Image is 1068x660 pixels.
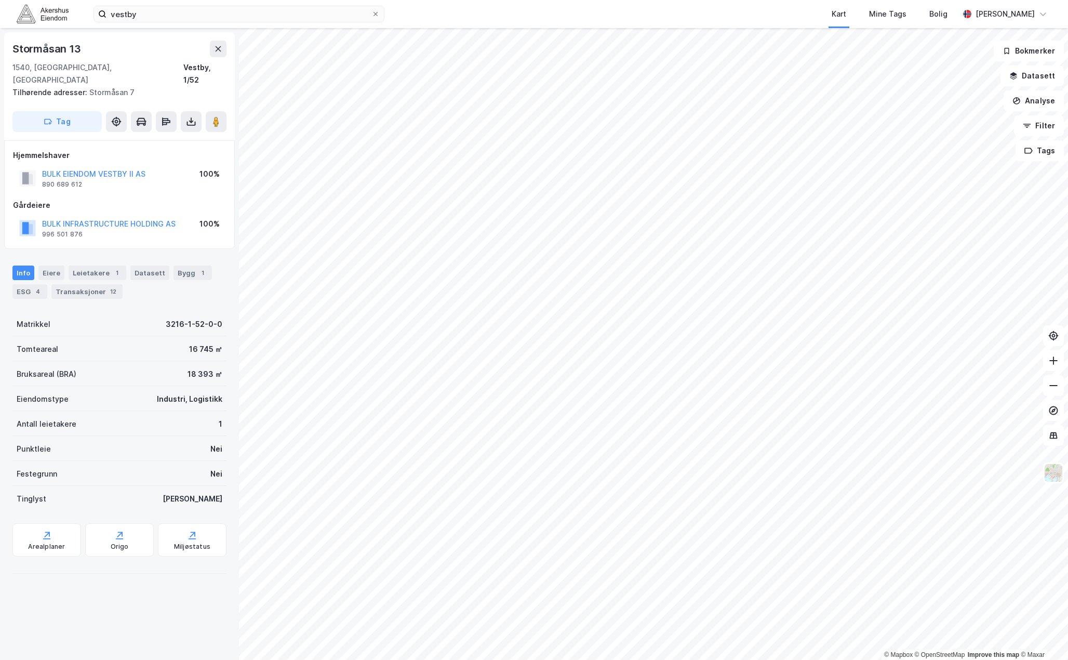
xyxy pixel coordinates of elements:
[17,393,69,405] div: Eiendomstype
[210,443,222,455] div: Nei
[17,418,76,430] div: Antall leietakere
[1044,463,1063,483] img: Z
[1016,140,1064,161] button: Tags
[130,266,169,280] div: Datasett
[915,651,965,658] a: OpenStreetMap
[17,318,50,331] div: Matrikkel
[38,266,64,280] div: Eiere
[17,5,69,23] img: akershus-eiendom-logo.9091f326c980b4bce74ccdd9f866810c.svg
[17,443,51,455] div: Punktleie
[111,543,129,551] div: Origo
[1016,610,1068,660] iframe: Chat Widget
[12,284,47,299] div: ESG
[174,543,210,551] div: Miljøstatus
[968,651,1019,658] a: Improve this map
[157,393,222,405] div: Industri, Logistikk
[1014,115,1064,136] button: Filter
[12,86,218,99] div: Stormåsan 7
[33,286,43,297] div: 4
[994,41,1064,61] button: Bokmerker
[17,343,58,355] div: Tomteareal
[197,268,208,278] div: 1
[210,468,222,480] div: Nei
[69,266,126,280] div: Leietakere
[51,284,123,299] div: Transaksjoner
[832,8,846,20] div: Kart
[163,493,222,505] div: [PERSON_NAME]
[13,149,226,162] div: Hjemmelshaver
[188,368,222,380] div: 18 393 ㎡
[869,8,906,20] div: Mine Tags
[884,651,913,658] a: Mapbox
[13,199,226,212] div: Gårdeiere
[17,493,46,505] div: Tinglyst
[173,266,212,280] div: Bygg
[1000,65,1064,86] button: Datasett
[106,6,371,22] input: Søk på adresse, matrikkel, gårdeiere, leietakere eller personer
[219,418,222,430] div: 1
[12,41,83,57] div: Stormåsan 13
[1004,90,1064,111] button: Analyse
[42,230,83,239] div: 996 501 876
[166,318,222,331] div: 3216-1-52-0-0
[108,286,118,297] div: 12
[1016,610,1068,660] div: Kontrollprogram for chat
[17,368,76,380] div: Bruksareal (BRA)
[12,266,34,280] div: Info
[28,543,65,551] div: Arealplaner
[12,88,89,97] span: Tilhørende adresser:
[929,8,947,20] div: Bolig
[112,268,122,278] div: 1
[12,111,102,132] button: Tag
[12,61,183,86] div: 1540, [GEOGRAPHIC_DATA], [GEOGRAPHIC_DATA]
[183,61,226,86] div: Vestby, 1/52
[42,180,82,189] div: 890 689 612
[199,218,220,230] div: 100%
[17,468,57,480] div: Festegrunn
[189,343,222,355] div: 16 745 ㎡
[199,168,220,180] div: 100%
[976,8,1035,20] div: [PERSON_NAME]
